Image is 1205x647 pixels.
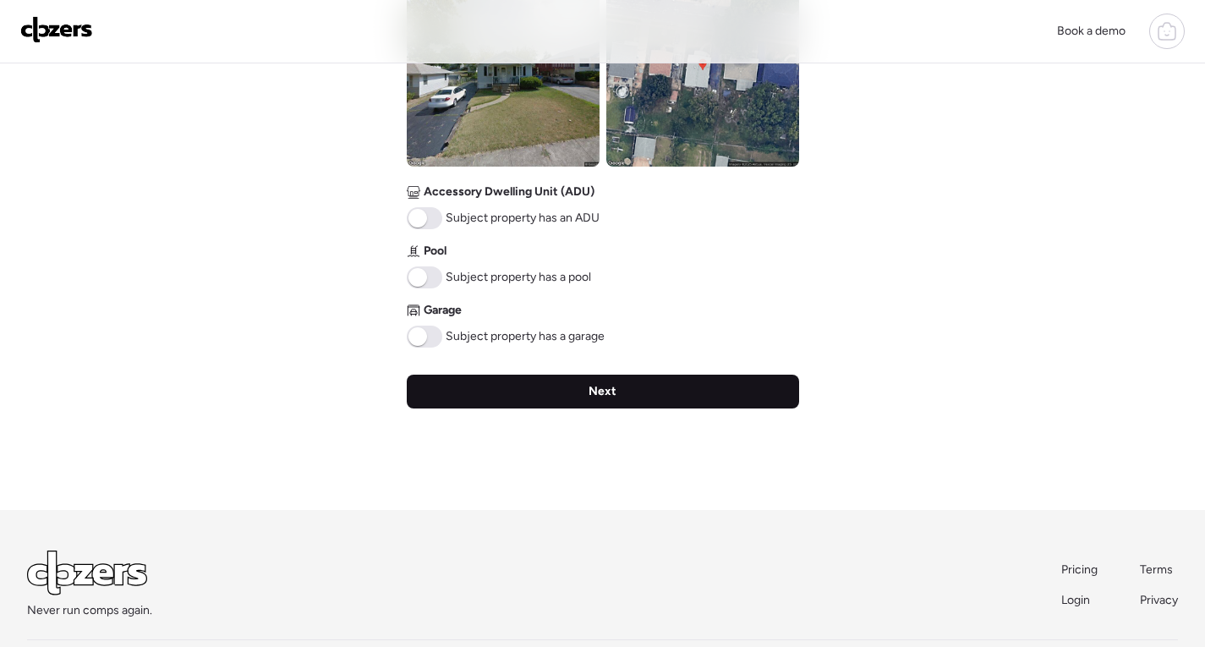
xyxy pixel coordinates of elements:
a: Pricing [1061,562,1099,578]
a: Terms [1140,562,1178,578]
img: Logo Light [27,551,147,595]
span: Accessory Dwelling Unit (ADU) [424,184,594,200]
span: Book a demo [1057,24,1126,38]
a: Privacy [1140,592,1178,609]
img: Logo [20,16,93,43]
span: Login [1061,593,1090,607]
span: Subject property has a garage [446,328,605,345]
a: Login [1061,592,1099,609]
span: Privacy [1140,593,1178,607]
span: Subject property has a pool [446,269,591,286]
span: Never run comps again. [27,602,152,619]
span: Pricing [1061,562,1098,577]
span: Subject property has an ADU [446,210,600,227]
span: Terms [1140,562,1173,577]
span: Next [589,383,616,400]
span: Pool [424,243,446,260]
span: Garage [424,302,462,319]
